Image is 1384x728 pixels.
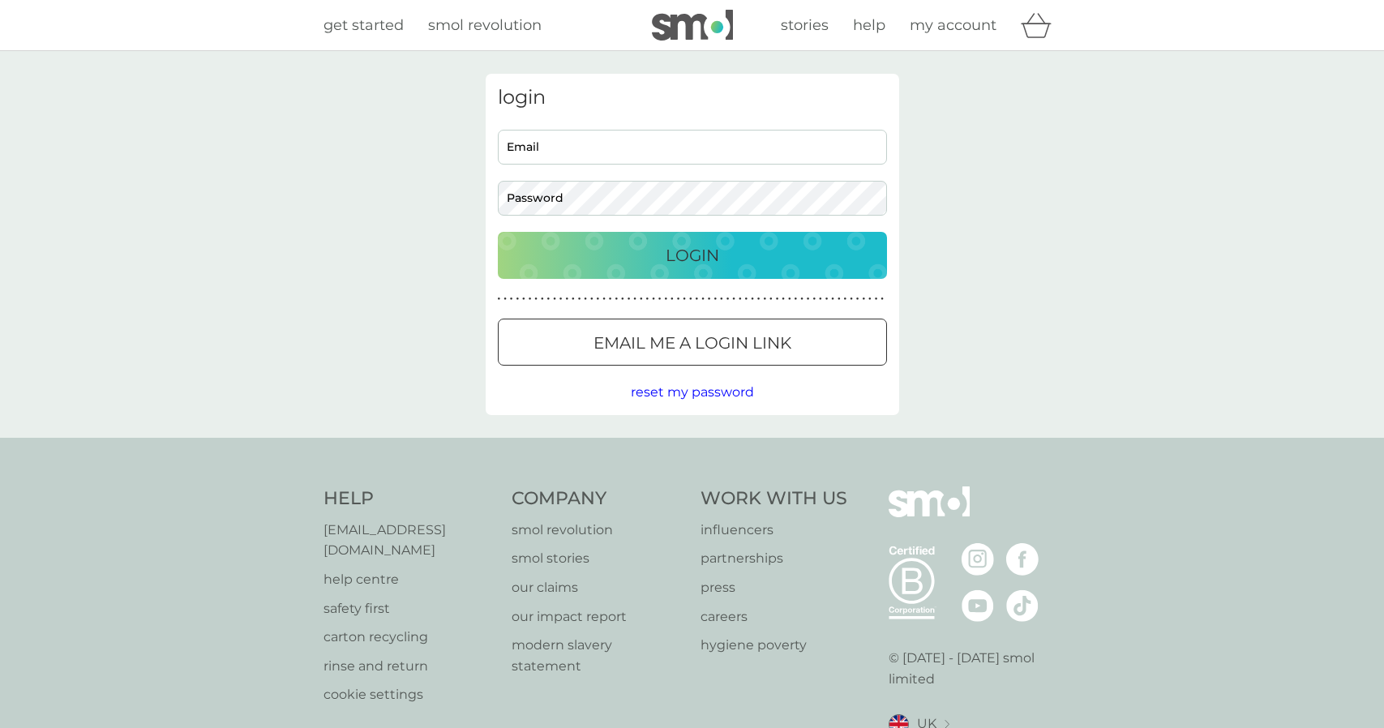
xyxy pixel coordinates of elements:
[590,295,593,303] p: ●
[696,295,699,303] p: ●
[782,295,785,303] p: ●
[512,520,684,541] a: smol revolution
[512,635,684,676] a: modern slavery statement
[807,295,810,303] p: ●
[602,295,606,303] p: ●
[726,295,730,303] p: ●
[751,295,754,303] p: ●
[584,295,587,303] p: ●
[889,486,970,542] img: smol
[844,295,847,303] p: ●
[701,577,847,598] p: press
[745,295,748,303] p: ●
[646,295,649,303] p: ●
[652,295,655,303] p: ●
[825,295,829,303] p: ●
[572,295,575,303] p: ●
[812,295,816,303] p: ●
[522,295,525,303] p: ●
[324,627,496,648] a: carton recycling
[763,295,766,303] p: ●
[324,684,496,705] p: cookie settings
[850,295,853,303] p: ●
[1006,589,1039,622] img: visit the smol Tiktok page
[1006,543,1039,576] img: visit the smol Facebook page
[553,295,556,303] p: ●
[819,295,822,303] p: ●
[324,14,404,37] a: get started
[498,86,887,109] h3: login
[795,295,798,303] p: ●
[547,295,551,303] p: ●
[769,295,773,303] p: ●
[701,520,847,541] p: influencers
[689,295,692,303] p: ●
[853,16,885,34] span: help
[498,295,501,303] p: ●
[781,16,829,34] span: stories
[708,295,711,303] p: ●
[757,295,761,303] p: ●
[720,295,723,303] p: ●
[658,295,662,303] p: ●
[671,295,674,303] p: ●
[831,295,834,303] p: ●
[498,232,887,279] button: Login
[739,295,742,303] p: ●
[512,548,684,569] a: smol stories
[856,295,859,303] p: ●
[621,295,624,303] p: ●
[664,295,667,303] p: ●
[889,648,1061,689] p: © [DATE] - [DATE] smol limited
[609,295,612,303] p: ●
[701,635,847,656] a: hygiene poverty
[512,486,684,512] h4: Company
[701,486,847,512] h4: Work With Us
[666,242,719,268] p: Login
[559,295,563,303] p: ●
[498,319,887,366] button: Email me a login link
[713,295,717,303] p: ●
[324,16,404,34] span: get started
[565,295,568,303] p: ●
[324,598,496,619] a: safety first
[529,295,532,303] p: ●
[910,16,996,34] span: my account
[324,520,496,561] a: [EMAIL_ADDRESS][DOMAIN_NAME]
[838,295,841,303] p: ●
[781,14,829,37] a: stories
[776,295,779,303] p: ●
[881,295,884,303] p: ●
[324,656,496,677] p: rinse and return
[868,295,872,303] p: ●
[875,295,878,303] p: ●
[677,295,680,303] p: ●
[324,486,496,512] h4: Help
[512,577,684,598] a: our claims
[701,606,847,627] a: careers
[788,295,791,303] p: ●
[853,14,885,37] a: help
[633,295,636,303] p: ●
[631,384,754,400] span: reset my password
[593,330,791,356] p: Email me a login link
[701,548,847,569] p: partnerships
[512,606,684,627] a: our impact report
[510,295,513,303] p: ●
[578,295,581,303] p: ●
[324,569,496,590] a: help centre
[541,295,544,303] p: ●
[962,543,994,576] img: visit the smol Instagram page
[640,295,643,303] p: ●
